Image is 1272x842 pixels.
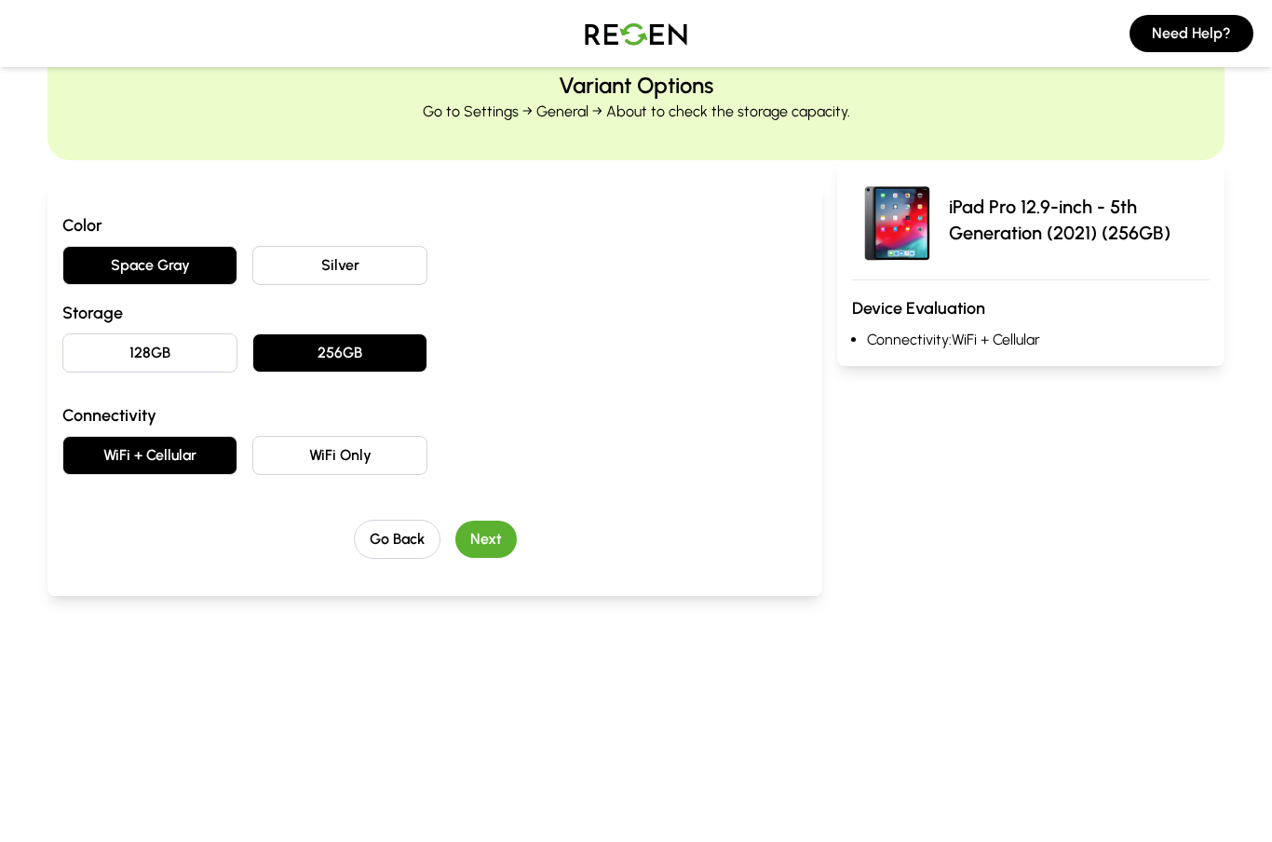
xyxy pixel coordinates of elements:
[867,329,1210,351] li: Connectivity: WiFi + Cellular
[559,71,713,101] h2: Variant Options
[62,402,807,428] h3: Connectivity
[571,7,701,60] img: Logo
[252,246,427,285] button: Silver
[252,436,427,475] button: WiFi Only
[62,212,807,238] h3: Color
[423,101,850,123] p: Go to Settings → General → About to check the storage capacity.
[252,333,427,373] button: 256GB
[852,175,941,265] img: iPad Pro 12.9-inch - 5th Generation (2021)
[455,521,517,558] button: Next
[62,436,237,475] button: WiFi + Cellular
[1130,15,1253,52] button: Need Help?
[62,300,807,326] h3: Storage
[62,333,237,373] button: 128GB
[949,194,1210,246] p: iPad Pro 12.9-inch - 5th Generation (2021) (256GB)
[852,295,1210,321] h3: Device Evaluation
[62,246,237,285] button: Space Gray
[354,520,440,559] button: Go Back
